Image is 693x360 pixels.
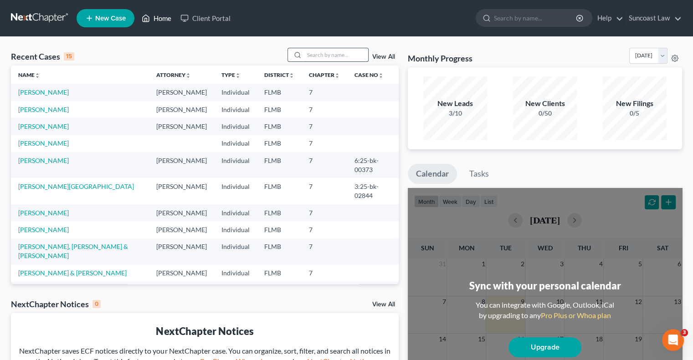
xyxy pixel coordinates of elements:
td: 3:25-bk-02844 [347,178,398,204]
div: New Filings [603,98,667,109]
td: [PERSON_NAME] [149,264,214,281]
div: 3/10 [423,109,487,118]
a: [PERSON_NAME] [18,209,69,217]
td: 7 [301,282,347,299]
div: 0/5 [603,109,667,118]
td: Individual [214,101,257,118]
td: [PERSON_NAME] [149,282,214,299]
a: Chapterunfold_more [308,71,339,78]
td: FLMB [257,101,301,118]
a: Pro Plus or Whoa plan [541,311,611,319]
i: unfold_more [378,73,383,78]
span: New Case [95,15,126,22]
a: [PERSON_NAME], [PERSON_NAME] & [PERSON_NAME] [18,243,128,259]
input: Search by name... [494,10,577,26]
td: Individual [214,204,257,221]
a: [PERSON_NAME] [18,88,69,96]
td: Individual [214,264,257,281]
td: 7 [301,152,347,178]
a: [PERSON_NAME] [18,157,69,164]
a: Client Portal [176,10,235,26]
i: unfold_more [35,73,40,78]
a: View All [372,301,395,308]
td: FLMB [257,118,301,135]
a: [PERSON_NAME][GEOGRAPHIC_DATA] [18,183,134,190]
td: [PERSON_NAME] [149,84,214,101]
a: Typeunfold_more [221,71,240,78]
td: [PERSON_NAME] [149,152,214,178]
h3: Monthly Progress [408,53,472,64]
td: FLMB [257,238,301,264]
a: [PERSON_NAME] [18,106,69,113]
a: [PERSON_NAME] [18,139,69,147]
td: Individual [214,238,257,264]
td: 7 [301,238,347,264]
td: Individual [214,84,257,101]
div: NextChapter Notices [11,299,101,309]
a: Help [593,10,623,26]
td: FLMB [257,264,301,281]
iframe: Intercom live chat [662,329,684,351]
i: unfold_more [334,73,339,78]
td: [PERSON_NAME] [149,204,214,221]
td: 7 [301,101,347,118]
div: 0/50 [513,109,577,118]
td: 6:25-bk-00373 [347,152,398,178]
td: 7 [301,118,347,135]
td: Individual [214,282,257,299]
td: [PERSON_NAME] [149,101,214,118]
td: 7 [301,135,347,152]
td: FLMB [257,178,301,204]
a: View All [372,54,395,60]
td: Individual [214,221,257,238]
i: unfold_more [185,73,190,78]
input: Search by name... [304,48,368,61]
a: Suncoast Law [624,10,682,26]
div: 15 [64,52,74,61]
i: unfold_more [235,73,240,78]
td: [PERSON_NAME] [149,238,214,264]
a: Districtunfold_more [264,71,294,78]
div: Recent Cases [11,51,74,62]
td: [PERSON_NAME] [149,221,214,238]
td: 7 [301,264,347,281]
td: FLMB [257,84,301,101]
td: Individual [214,118,257,135]
a: Upgrade [508,337,581,357]
td: 7 [301,204,347,221]
td: FLMB [257,204,301,221]
a: [PERSON_NAME] [18,226,69,233]
a: [PERSON_NAME] & [PERSON_NAME] [18,269,127,277]
div: You can integrate with Google, Outlook, iCal by upgrading to any [472,300,618,321]
td: FLMB [257,221,301,238]
td: 7 [301,84,347,101]
div: 0 [92,300,101,308]
a: Home [137,10,176,26]
a: [PERSON_NAME] [18,122,69,130]
div: Sync with your personal calendar [469,279,621,293]
td: Individual [214,152,257,178]
div: NextChapter Notices [18,324,391,338]
td: FLMB [257,282,301,299]
td: FLMB [257,135,301,152]
div: New Clients [513,98,577,109]
span: 3 [681,329,688,336]
a: Nameunfold_more [18,71,40,78]
i: unfold_more [288,73,294,78]
td: 7 [301,178,347,204]
td: FLMB [257,152,301,178]
a: Case Nounfold_more [354,71,383,78]
td: [PERSON_NAME] [149,118,214,135]
a: Calendar [408,164,457,184]
td: [PERSON_NAME] [149,178,214,204]
td: Individual [214,135,257,152]
a: Tasks [461,164,497,184]
td: 7 [301,221,347,238]
div: New Leads [423,98,487,109]
td: Individual [214,178,257,204]
a: Attorneyunfold_more [156,71,190,78]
